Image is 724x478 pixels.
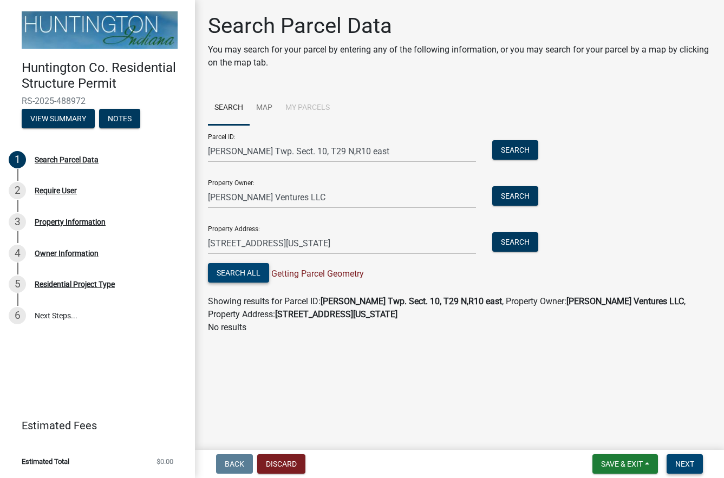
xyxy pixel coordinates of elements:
span: Next [675,460,694,468]
span: RS-2025-488972 [22,96,173,106]
span: Back [225,460,244,468]
div: 3 [9,213,26,231]
button: Search [492,232,538,252]
img: Huntington County, Indiana [22,11,178,49]
div: Require User [35,187,77,194]
button: Search [492,186,538,206]
div: 1 [9,151,26,168]
div: Search Parcel Data [35,156,99,163]
wm-modal-confirm: Notes [99,115,140,123]
div: 6 [9,307,26,324]
p: No results [208,321,711,334]
button: Search [492,140,538,160]
div: 4 [9,245,26,262]
div: 2 [9,182,26,199]
button: Back [216,454,253,474]
span: Estimated Total [22,458,69,465]
a: Estimated Fees [9,415,178,436]
button: Discard [257,454,305,474]
strong: [PERSON_NAME] Ventures LLC [566,296,684,306]
button: View Summary [22,109,95,128]
div: Property Information [35,218,106,226]
button: Next [667,454,703,474]
a: Map [250,91,279,126]
p: You may search for your parcel by entering any of the following information, or you may search fo... [208,43,711,69]
div: 5 [9,276,26,293]
span: Save & Exit [601,460,643,468]
div: Residential Project Type [35,280,115,288]
button: Search All [208,263,269,283]
h4: Huntington Co. Residential Structure Permit [22,60,186,91]
button: Notes [99,109,140,128]
div: Owner Information [35,250,99,257]
a: Search [208,91,250,126]
div: Showing results for Parcel ID: , Property Owner: , Property Address: [208,295,711,321]
wm-modal-confirm: Summary [22,115,95,123]
span: $0.00 [156,458,173,465]
strong: [STREET_ADDRESS][US_STATE] [275,309,397,319]
h1: Search Parcel Data [208,13,711,39]
span: Getting Parcel Geometry [269,269,364,279]
button: Save & Exit [592,454,658,474]
strong: [PERSON_NAME] Twp. Sect. 10, T29 N,R10 east [321,296,502,306]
